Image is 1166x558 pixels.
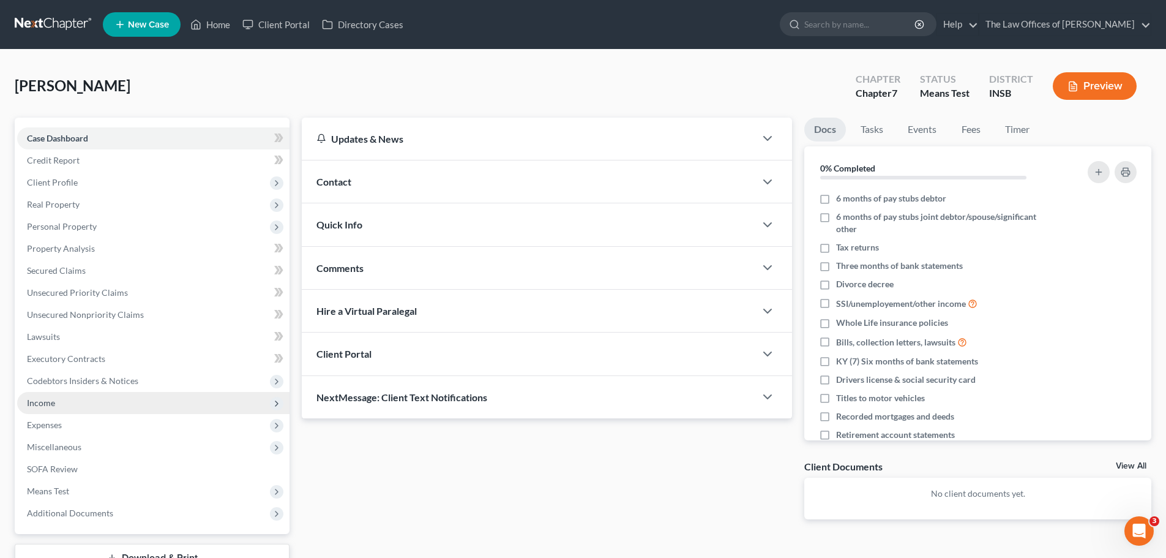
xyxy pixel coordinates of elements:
div: Chapter [856,86,900,100]
input: Search by name... [804,13,916,36]
a: Docs [804,118,846,141]
div: Chapter [856,72,900,86]
a: Executory Contracts [17,348,290,370]
a: Fees [951,118,990,141]
span: Property Analysis [27,243,95,254]
div: Client Documents [804,460,883,473]
span: Titles to motor vehicles [836,392,925,404]
span: 7 [892,87,897,99]
span: Recorded mortgages and deeds [836,410,954,423]
div: Updates & News [316,132,741,145]
a: Timer [995,118,1039,141]
a: Help [937,13,978,36]
span: 6 months of pay stubs debtor [836,192,946,205]
a: Tasks [851,118,893,141]
a: Lawsuits [17,326,290,348]
span: Whole Life insurance policies [836,317,948,329]
a: Unsecured Priority Claims [17,282,290,304]
a: Secured Claims [17,260,290,282]
span: Means Test [27,486,69,496]
span: Lawsuits [27,331,60,342]
a: Property Analysis [17,238,290,260]
div: District [989,72,1033,86]
div: Status [920,72,970,86]
span: KY (7) Six months of bank statements [836,355,978,368]
span: Codebtors Insiders & Notices [27,375,138,386]
a: Case Dashboard [17,127,290,149]
a: View All [1116,462,1146,470]
span: Credit Report [27,155,80,165]
span: Income [27,398,55,408]
span: Tax returns [836,241,879,254]
a: Credit Report [17,149,290,172]
span: 3 [1149,516,1159,526]
span: Bills, collection letters, lawsuits [836,336,955,349]
span: Contact [316,176,351,187]
span: Divorce decree [836,278,894,290]
span: Additional Documents [27,508,113,518]
span: SOFA Review [27,464,78,474]
span: Comments [316,262,364,274]
a: SOFA Review [17,458,290,480]
span: Client Portal [316,348,372,360]
span: Drivers license & social security card [836,374,976,386]
span: Case Dashboard [27,133,88,143]
span: Miscellaneous [27,442,81,452]
a: Home [184,13,236,36]
span: Quick Info [316,219,362,230]
span: New Case [128,20,169,29]
iframe: Intercom live chat [1124,516,1154,546]
a: Events [898,118,946,141]
span: [PERSON_NAME] [15,77,130,94]
span: Unsecured Nonpriority Claims [27,309,144,320]
span: Client Profile [27,177,78,187]
span: Unsecured Priority Claims [27,287,128,298]
div: INSB [989,86,1033,100]
span: Secured Claims [27,265,86,276]
span: Real Property [27,199,80,209]
span: NextMessage: Client Text Notifications [316,391,487,403]
span: Retirement account statements [836,429,955,441]
p: No client documents yet. [814,488,1142,500]
a: Unsecured Nonpriority Claims [17,304,290,326]
button: Preview [1053,72,1137,100]
strong: 0% Completed [820,163,875,173]
span: Executory Contracts [27,353,105,364]
span: Personal Property [27,221,97,232]
span: 6 months of pay stubs joint debtor/spouse/significant other [836,211,1054,235]
div: Means Test [920,86,970,100]
a: Client Portal [236,13,316,36]
span: Hire a Virtual Paralegal [316,305,417,317]
a: The Law Offices of [PERSON_NAME] [979,13,1151,36]
span: SSI/unemployement/other income [836,298,966,310]
span: Three months of bank statements [836,260,963,272]
span: Expenses [27,420,62,430]
a: Directory Cases [316,13,409,36]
